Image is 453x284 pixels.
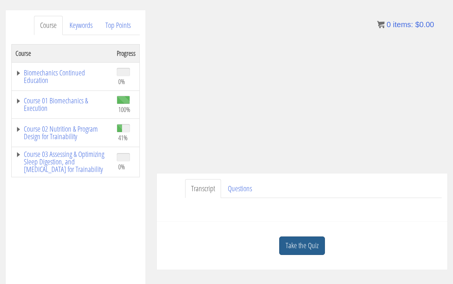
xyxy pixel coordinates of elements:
a: Top Points [99,16,137,35]
a: Transcript [185,179,221,198]
span: $ [415,20,419,29]
bdi: 0.00 [415,20,434,29]
a: Course [34,16,63,35]
a: 0 items: $0.00 [377,20,434,29]
th: Progress [113,44,140,62]
a: Questions [222,179,258,198]
a: Keywords [63,16,99,35]
th: Course [12,44,113,62]
a: Course 03 Assessing & Optimizing Sleep Digestion, and [MEDICAL_DATA] for Trainability [15,150,109,173]
span: items: [393,20,413,29]
img: icon11.png [377,21,385,28]
span: 0 [387,20,391,29]
a: Take the Quiz [279,236,325,255]
a: Course 01 Biomechanics & Execution [15,97,109,112]
span: 100% [118,105,130,114]
span: 41% [118,134,128,142]
span: 0% [118,163,125,171]
a: Course 02 Nutrition & Program Design for Trainability [15,125,109,140]
span: 0% [118,77,125,86]
a: Biomechanics Continued Education [15,69,109,84]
